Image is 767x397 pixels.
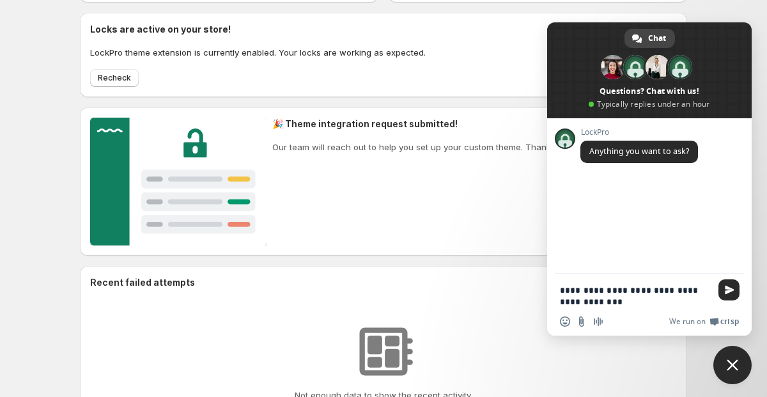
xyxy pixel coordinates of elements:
[90,118,267,245] img: Customer support
[720,316,739,327] span: Crisp
[577,316,587,327] span: Send a file
[580,128,698,137] span: LockPro
[648,29,666,48] span: Chat
[593,316,603,327] span: Audio message
[90,23,426,36] h2: Locks are active on your store!
[669,316,739,327] a: We run onCrisp
[560,284,711,307] textarea: Compose your message...
[713,346,752,384] div: Close chat
[624,29,675,48] div: Chat
[98,73,131,83] span: Recheck
[90,46,426,59] p: LockPro theme extension is currently enabled. Your locks are working as expected.
[272,141,570,153] p: Our team will reach out to help you set up your custom theme. Thank you!
[272,118,570,130] h2: 🎉 Theme integration request submitted!
[669,316,706,327] span: We run on
[718,279,740,300] span: Send
[560,316,570,327] span: Insert an emoji
[352,320,415,384] img: No resources found
[90,276,195,289] h2: Recent failed attempts
[589,146,689,157] span: Anything you want to ask?
[90,69,139,87] button: Recheck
